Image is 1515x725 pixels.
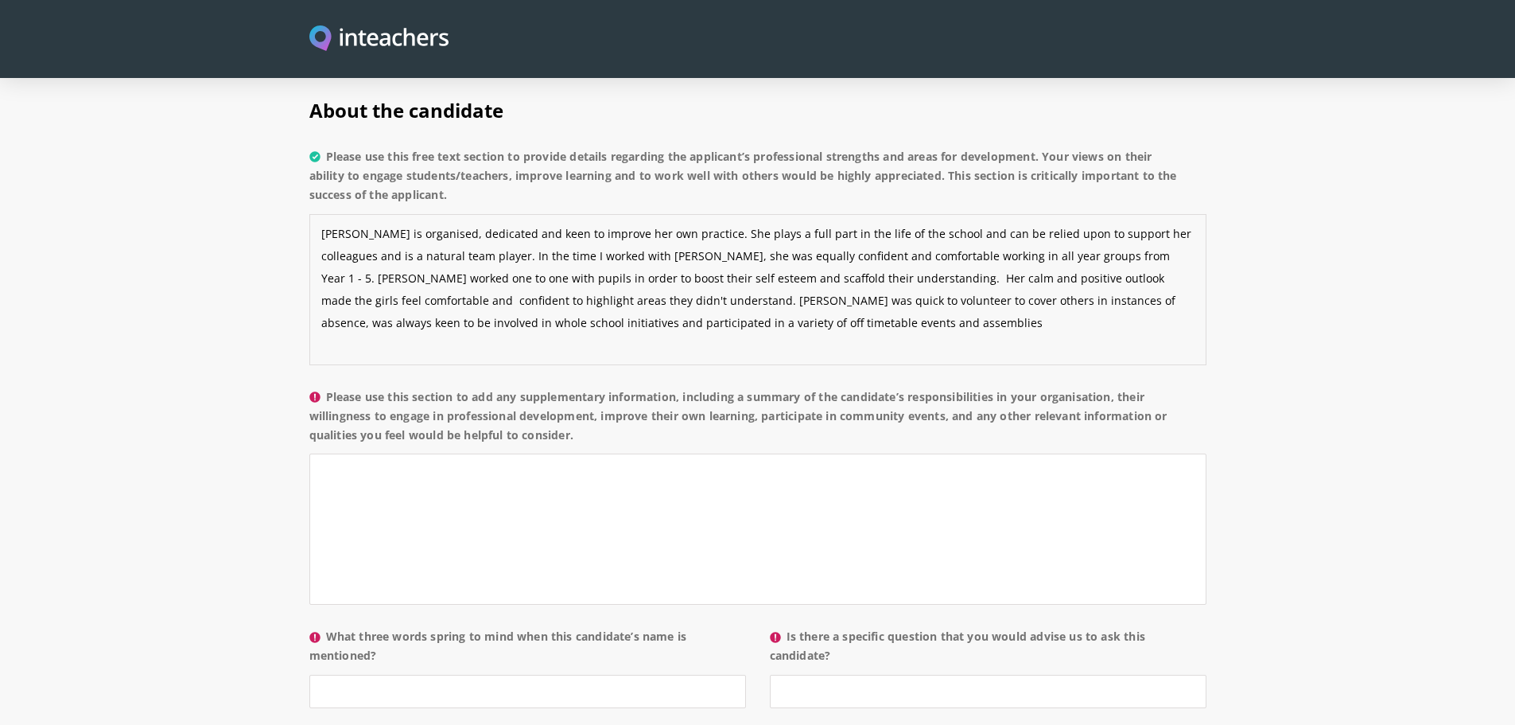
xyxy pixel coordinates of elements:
[309,25,449,53] a: Visit this site's homepage
[309,388,1206,454] label: Please use this section to add any supplementary information, including a summary of the candidat...
[309,25,449,53] img: Inteachers
[309,627,746,675] label: What three words spring to mind when this candidate’s name is mentioned?
[309,97,503,123] span: About the candidate
[770,627,1206,675] label: Is there a specific question that you would advise us to ask this candidate?
[309,147,1206,214] label: Please use this free text section to provide details regarding the applicant’s professional stren...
